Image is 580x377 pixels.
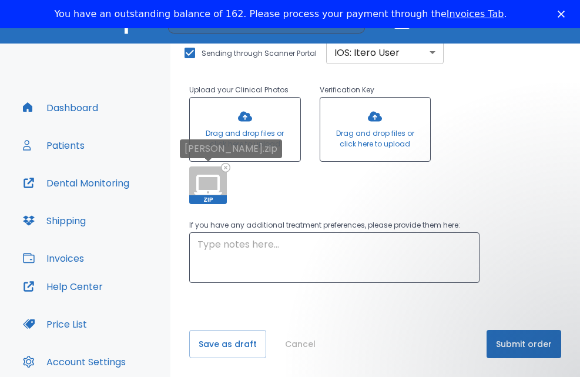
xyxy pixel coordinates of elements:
[16,310,94,338] button: Price List
[16,348,133,376] button: Account Settings
[16,206,93,235] button: Shipping
[189,218,561,232] p: If you have any additional treatment preferences, please provide them here:
[447,8,504,19] a: Invoices Tab
[16,244,91,272] button: Invoices
[280,330,320,358] button: Cancel
[54,8,507,20] div: You have an outstanding balance of 162. Please process your payment through the .
[189,195,227,204] span: ZIP
[185,142,277,156] p: [PERSON_NAME].zip
[189,83,301,97] p: Upload your Clinical Photos
[558,11,569,18] div: Close
[16,272,110,301] button: Help Center
[320,83,431,97] p: Verification Key
[16,94,105,122] button: Dashboard
[326,41,444,64] div: Without label
[16,131,92,159] button: Patients
[16,169,136,197] button: Dental Monitoring
[189,330,266,358] button: Save as draft
[487,330,561,358] button: Submit order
